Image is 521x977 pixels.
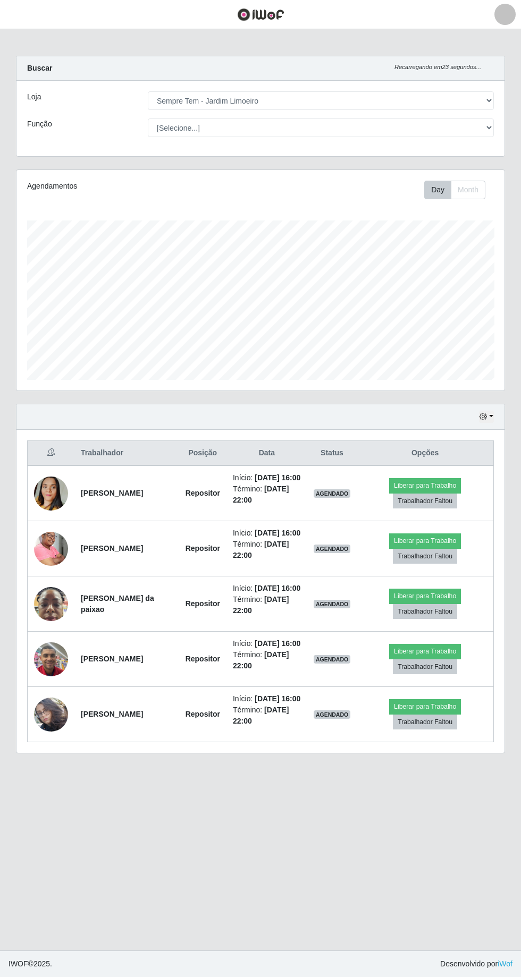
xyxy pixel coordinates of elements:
li: Término: [233,649,301,672]
img: 1752676731308.jpeg [34,636,68,682]
strong: [PERSON_NAME] da paixao [81,594,154,614]
strong: Repositor [186,710,220,718]
img: 1755806500097.jpeg [34,684,68,745]
button: Trabalhador Faltou [393,659,457,674]
label: Loja [27,91,41,103]
span: AGENDADO [314,655,351,664]
strong: Repositor [186,489,220,497]
img: 1748562791419.jpeg [34,463,68,524]
div: First group [424,181,485,199]
button: Day [424,181,451,199]
button: Month [451,181,485,199]
li: Término: [233,539,301,561]
div: Agendamentos [27,181,212,192]
strong: Repositor [186,599,220,608]
strong: Buscar [27,64,52,72]
label: Função [27,118,52,130]
i: Recarregando em 23 segundos... [394,64,481,70]
li: Início: [233,693,301,704]
span: Desenvolvido por [440,958,512,970]
button: Trabalhador Faltou [393,715,457,729]
span: AGENDADO [314,710,351,719]
time: [DATE] 16:00 [255,694,300,703]
img: CoreUI Logo [237,8,284,21]
button: Trabalhador Faltou [393,494,457,508]
time: [DATE] 16:00 [255,584,300,592]
button: Liberar para Trabalho [389,533,461,548]
button: Liberar para Trabalho [389,478,461,493]
th: Trabalhador [74,441,179,466]
time: [DATE] 16:00 [255,473,300,482]
th: Status [307,441,357,466]
strong: Repositor [186,544,220,553]
div: Toolbar with button groups [424,181,494,199]
li: Término: [233,483,301,506]
li: Término: [233,594,301,616]
span: © 2025 . [9,958,52,970]
strong: [PERSON_NAME] [81,544,143,553]
span: IWOF [9,959,28,968]
strong: [PERSON_NAME] [81,655,143,663]
li: Início: [233,638,301,649]
time: [DATE] 16:00 [255,529,300,537]
li: Início: [233,472,301,483]
button: Liberar para Trabalho [389,644,461,659]
img: 1752580683628.jpeg [34,581,68,626]
button: Trabalhador Faltou [393,604,457,619]
a: iWof [498,959,512,968]
strong: Repositor [186,655,220,663]
strong: [PERSON_NAME] [81,489,143,497]
button: Trabalhador Faltou [393,549,457,564]
button: Liberar para Trabalho [389,589,461,604]
span: AGENDADO [314,545,351,553]
span: AGENDADO [314,600,351,608]
li: Início: [233,583,301,594]
button: Liberar para Trabalho [389,699,461,714]
img: 1752179199159.jpeg [34,523,68,574]
li: Término: [233,704,301,727]
th: Data [226,441,307,466]
time: [DATE] 16:00 [255,639,300,648]
th: Opções [357,441,493,466]
li: Início: [233,528,301,539]
th: Posição [179,441,226,466]
strong: [PERSON_NAME] [81,710,143,718]
span: AGENDADO [314,489,351,498]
